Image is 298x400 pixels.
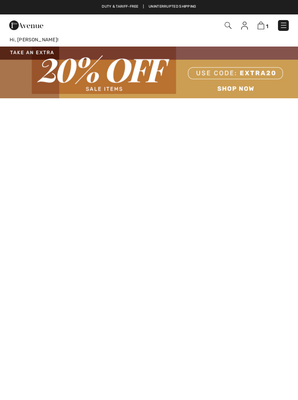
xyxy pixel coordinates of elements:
[3,36,295,43] a: Hi, [PERSON_NAME]!
[280,21,288,29] img: Menu
[266,23,268,29] span: 1
[9,22,43,28] a: 1ère Avenue
[241,22,248,30] img: My Info
[258,22,264,29] img: Shopping Bag
[258,21,268,30] a: 1
[225,22,232,29] img: Search
[10,37,58,43] span: Hi, [PERSON_NAME]!
[9,17,43,33] img: 1ère Avenue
